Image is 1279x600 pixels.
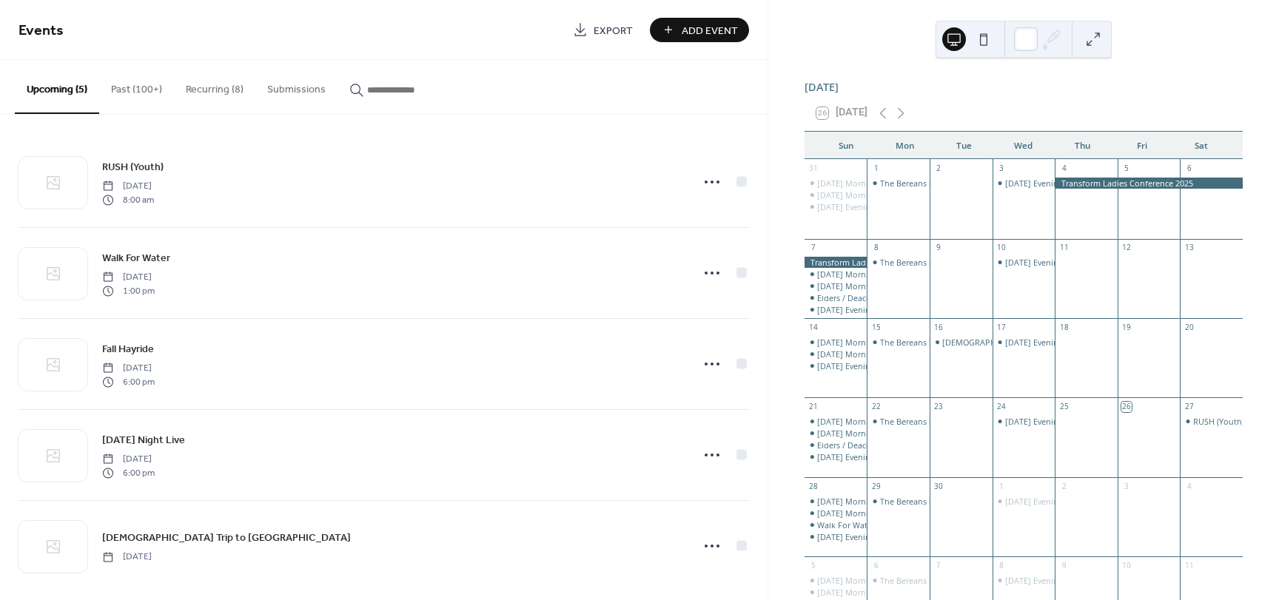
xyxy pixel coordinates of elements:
div: Wednesday Evening Worship [993,416,1055,427]
button: Past (100+) [99,60,174,112]
div: The Bereans Bible Study [867,416,930,427]
div: Elders / Deacons Meeting [817,292,913,303]
span: [DATE] [102,550,152,564]
div: Sunday Evening Worship [805,304,867,315]
div: [DATE] Morning Worship [817,348,912,360]
div: Sunday Morning Worship [805,348,867,360]
a: [DEMOGRAPHIC_DATA] Trip to [GEOGRAPHIC_DATA] [102,529,351,546]
div: 30 [933,481,944,491]
div: [DATE] Morning [DEMOGRAPHIC_DATA] Study [817,269,993,280]
div: Thu [1053,132,1112,160]
span: [DATE] [102,362,155,375]
div: [DATE] Evening Worship [1005,575,1097,586]
div: [DATE] Evening Worship [1005,416,1097,427]
span: [DATE] [102,180,154,193]
div: Elders / Deacons Meeting - Group 1 [805,439,867,451]
span: [DATE] Night Live [102,433,185,448]
div: Elders / Deacons Meeting - Group 1 [817,439,951,451]
button: Upcoming (5) [15,60,99,114]
div: 8 [871,243,882,253]
span: Export [594,23,633,38]
div: Mon [876,132,935,160]
div: 4 [1059,164,1070,174]
a: RUSH (Youth) [102,158,164,175]
span: 6:00 pm [102,375,155,388]
div: [DATE] Evening Worship [817,360,909,371]
div: 19 [1121,322,1132,332]
div: 8 [996,561,1007,571]
div: 9 [933,243,944,253]
div: The Bereans [DEMOGRAPHIC_DATA] Study [880,575,1041,586]
div: 10 [1121,561,1132,571]
div: Wednesday Evening Worship [993,178,1055,189]
div: Wednesday Evening Worship [993,496,1055,507]
div: The Bereans [DEMOGRAPHIC_DATA] Study [880,337,1041,348]
div: RUSH (Youth) [1193,416,1244,427]
span: [DATE] [102,453,155,466]
div: 22 [871,402,882,412]
div: 26 [1121,402,1132,412]
div: [DATE] Morning [DEMOGRAPHIC_DATA] Study [817,575,993,586]
div: [DEMOGRAPHIC_DATA] Ministry Devotional [942,337,1107,348]
a: Fall Hayride [102,340,154,357]
div: 6 [871,561,882,571]
div: 1 [996,481,1007,491]
span: 6:00 pm [102,466,155,479]
a: Walk For Water [102,249,170,266]
div: The Bereans Bible Study [867,257,930,268]
span: 1:00 pm [102,284,155,297]
div: [DATE] Morning [DEMOGRAPHIC_DATA] Study [817,416,993,427]
div: Sunday Morning Bible Study [805,337,867,348]
div: Wed [994,132,1053,160]
div: 6 [1184,164,1195,174]
div: Elders / Deacons Meeting [805,292,867,303]
div: Wednesday Evening Worship [993,337,1055,348]
div: 12 [1121,243,1132,253]
div: 17 [996,322,1007,332]
div: 3 [996,164,1007,174]
span: Events [19,16,64,45]
div: Sunday Morning Worship [805,587,867,598]
div: 11 [1184,561,1195,571]
div: Sunday Evening Worship [805,531,867,542]
div: 7 [933,561,944,571]
button: Submissions [255,60,338,112]
span: Add Event [682,23,738,38]
div: 5 [808,561,819,571]
div: [DATE] Evening Worship [1005,178,1097,189]
div: 20 [1184,322,1195,332]
div: 14 [808,322,819,332]
div: [DATE] Evening Worship [817,201,909,212]
div: [DATE] Morning Worship [817,280,912,291]
div: 16 [933,322,944,332]
span: [DATE] [102,271,155,284]
div: Sunday Evening Worship [805,360,867,371]
div: [DATE] Morning Worship [817,189,912,200]
div: Walk For Water [817,519,875,530]
div: The Bereans Bible Study [867,575,930,586]
div: Walk For Water [805,519,867,530]
div: Fri [1112,132,1172,160]
div: Transform Ladies Conference 2025 [805,257,867,268]
div: 4 [1184,481,1195,491]
div: RUSH (Youth) [1180,416,1243,427]
span: 8:00 am [102,193,154,206]
div: Transform Ladies Conference 2025 [1055,178,1243,189]
div: The Bereans Bible Study [867,178,930,189]
div: 18 [1059,322,1070,332]
div: 21 [808,402,819,412]
div: Ladies Ministry Devotional [930,337,993,348]
div: [DATE] Evening Worship [817,531,909,542]
div: Sunday Morning Bible Study [805,575,867,586]
div: Tue [935,132,994,160]
div: 28 [808,481,819,491]
span: Walk For Water [102,251,170,266]
div: 29 [871,481,882,491]
div: [DATE] Evening Worship [817,451,909,462]
div: 2 [933,164,944,174]
div: 9 [1059,561,1070,571]
div: Sunday Morning Bible Study [805,416,867,427]
button: Add Event [650,18,749,42]
div: [DATE] Morning Worship [817,428,912,439]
